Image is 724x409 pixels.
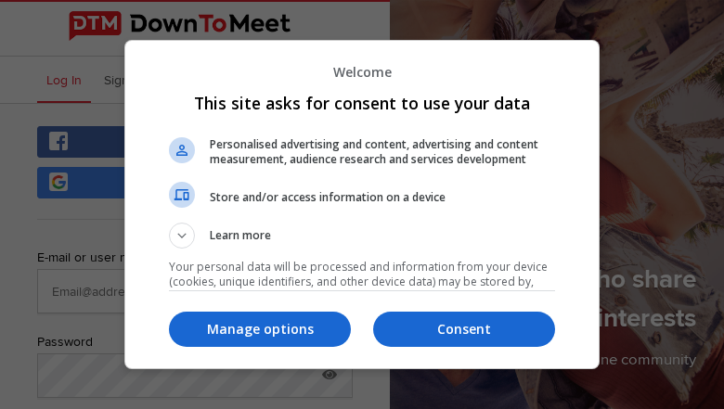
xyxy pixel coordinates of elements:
[321,288,526,304] a: 141 TCF vendor(s) and 69 ad partner(s)
[169,63,555,81] p: Welcome
[210,137,555,167] span: Personalised advertising and content, advertising and content measurement, audience research and ...
[169,92,555,114] h1: This site asks for consent to use your data
[373,320,555,339] p: Consent
[210,227,271,249] span: Learn more
[169,320,351,339] p: Manage options
[169,260,555,319] p: Your personal data will be processed and information from your device (cookies, unique identifier...
[210,190,555,205] span: Store and/or access information on a device
[169,223,555,249] button: Learn more
[124,40,600,369] div: This site asks for consent to use your data
[373,312,555,347] button: Consent
[169,312,351,347] button: Manage options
